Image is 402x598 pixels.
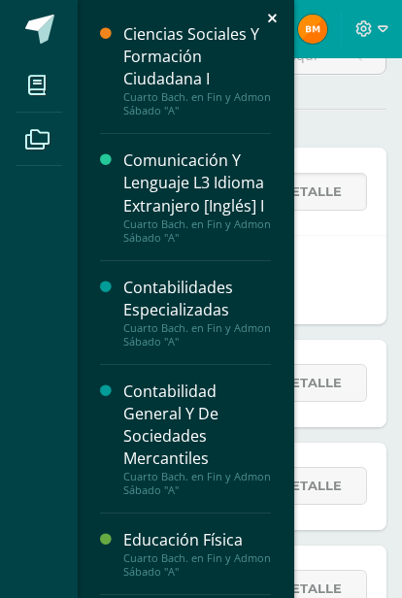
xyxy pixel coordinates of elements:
[123,381,271,470] div: Contabilidad General Y De Sociedades Mercantiles
[123,23,271,90] div: Ciencias Sociales Y Formación Ciudadana I
[123,90,271,117] div: Cuarto Bach. en Fin y Admon Sábado "A"
[123,217,271,245] div: Cuarto Bach. en Fin y Admon Sábado "A"
[123,529,271,579] a: Educación FísicaCuarto Bach. en Fin y Admon Sábado "A"
[123,23,271,117] a: Ciencias Sociales Y Formación Ciudadana ICuarto Bach. en Fin y Admon Sábado "A"
[123,149,271,216] div: Comunicación Y Lenguaje L3 Idioma Extranjero [Inglés] I
[123,551,271,579] div: Cuarto Bach. en Fin y Admon Sábado "A"
[123,149,271,244] a: Comunicación Y Lenguaje L3 Idioma Extranjero [Inglés] ICuarto Bach. en Fin y Admon Sábado "A"
[123,321,271,349] div: Cuarto Bach. en Fin y Admon Sábado "A"
[123,277,271,321] div: Contabilidades Especializadas
[123,277,271,349] a: Contabilidades EspecializadasCuarto Bach. en Fin y Admon Sábado "A"
[123,381,271,497] a: Contabilidad General Y De Sociedades MercantilesCuarto Bach. en Fin y Admon Sábado "A"
[123,529,271,551] div: Educación Física
[123,470,271,497] div: Cuarto Bach. en Fin y Admon Sábado "A"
